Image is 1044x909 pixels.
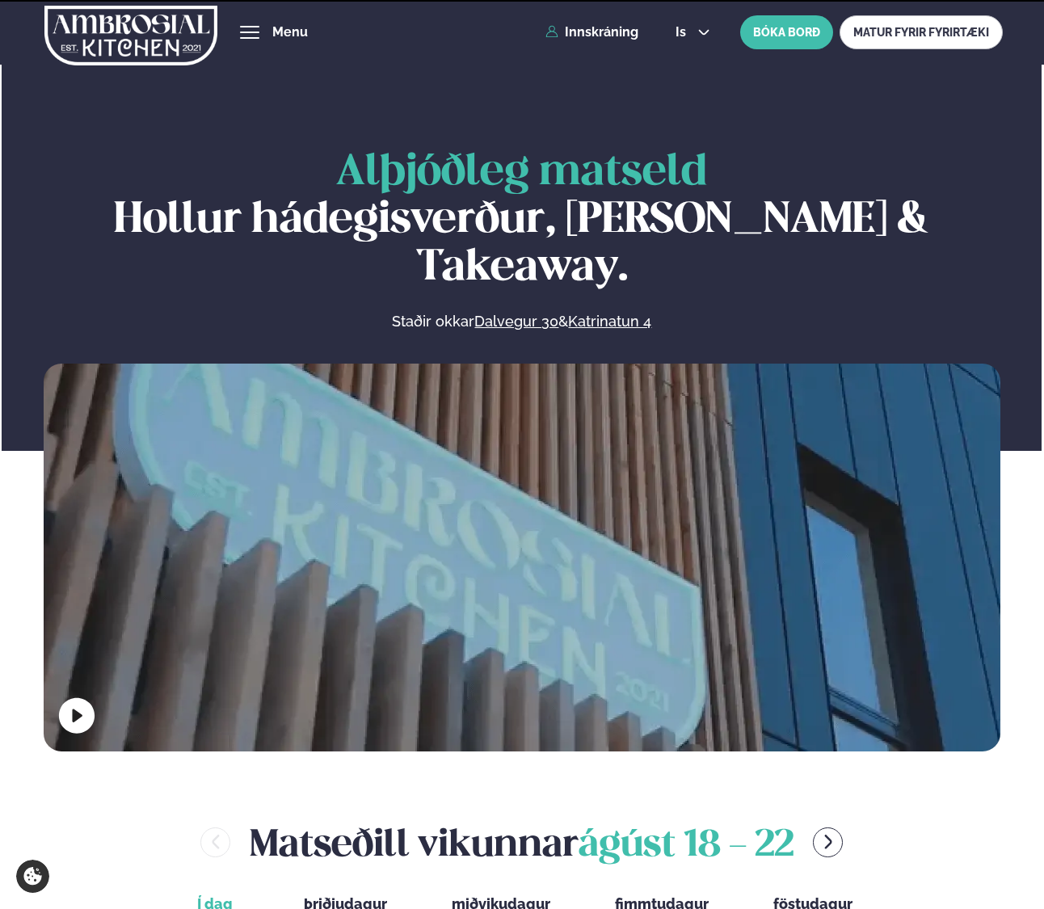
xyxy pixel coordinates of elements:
h1: Hollur hádegisverður, [PERSON_NAME] & Takeaway. [44,149,1001,292]
span: is [676,26,691,39]
span: Alþjóðleg matseld [336,153,707,193]
a: Dalvegur 30 [474,312,558,331]
p: Staðir okkar & [217,312,827,331]
a: Cookie settings [16,860,49,893]
button: hamburger [240,23,259,42]
img: logo [44,2,217,69]
a: Innskráning [545,25,638,40]
a: MATUR FYRIR FYRIRTÆKI [840,15,1003,49]
a: Katrinatun 4 [568,312,651,331]
span: ágúst 18 - 22 [579,828,794,864]
button: is [663,26,723,39]
button: menu-btn-right [813,827,843,857]
h2: Matseðill vikunnar [250,816,794,869]
button: menu-btn-left [200,827,230,857]
button: BÓKA BORÐ [740,15,833,49]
